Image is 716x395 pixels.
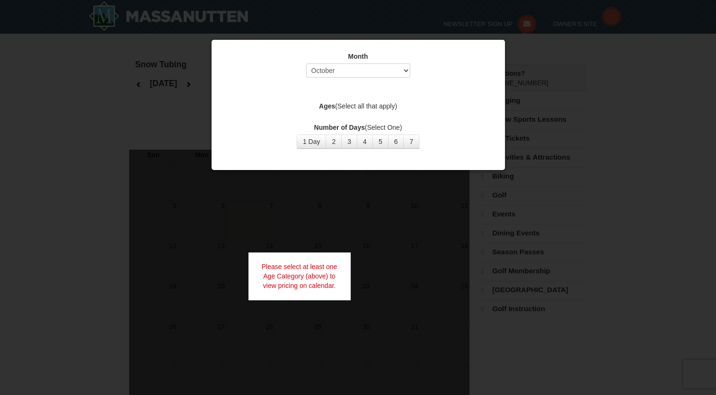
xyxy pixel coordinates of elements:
[372,135,389,149] button: 5
[319,102,335,110] strong: Ages
[403,135,419,149] button: 7
[223,123,493,132] label: (Select One)
[297,135,327,149] button: 1 Day
[341,135,357,149] button: 3
[348,53,368,60] strong: Month
[388,135,404,149] button: 6
[223,101,493,111] label: (Select all that apply)
[248,252,351,300] div: Please select at least one Age Category (above) to view pricing on calendar.
[326,135,342,149] button: 2
[314,124,365,131] strong: Number of Days
[357,135,373,149] button: 4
